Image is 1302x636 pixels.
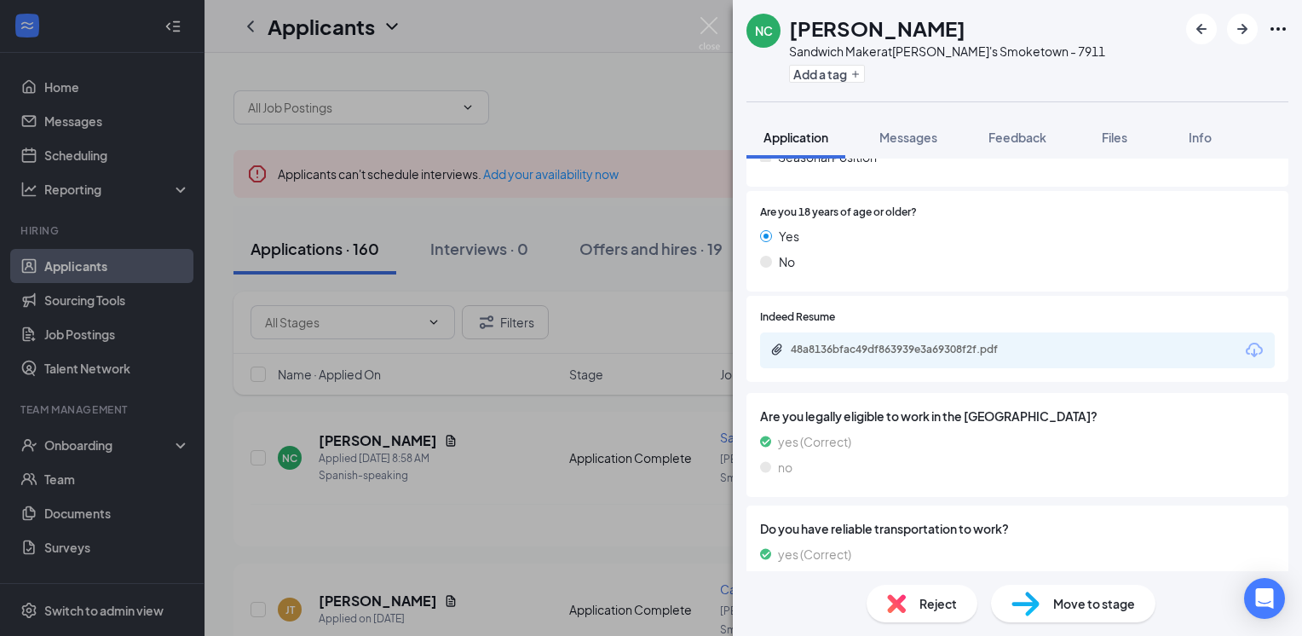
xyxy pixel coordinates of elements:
[760,519,1275,538] span: Do you have reliable transportation to work?
[778,458,792,477] span: no
[760,205,917,221] span: Are you 18 years of age or older?
[760,407,1275,425] span: Are you legally eligible to work in the [GEOGRAPHIC_DATA]?
[789,65,865,83] button: PlusAdd a tag
[778,570,792,589] span: no
[789,14,965,43] h1: [PERSON_NAME]
[919,594,957,613] span: Reject
[850,69,861,79] svg: Plus
[778,545,851,564] span: yes (Correct)
[789,43,1105,60] div: Sandwich Maker at [PERSON_NAME]'s Smoketown - 7911
[1191,19,1212,39] svg: ArrowLeftNew
[1186,14,1217,44] button: ArrowLeftNew
[779,252,795,271] span: No
[879,130,937,145] span: Messages
[1268,19,1288,39] svg: Ellipses
[760,309,835,326] span: Indeed Resume
[778,432,851,451] span: yes (Correct)
[1244,340,1265,361] svg: Download
[1189,130,1212,145] span: Info
[770,343,784,356] svg: Paperclip
[1244,578,1285,619] div: Open Intercom Messenger
[755,22,773,39] div: NC
[1227,14,1258,44] button: ArrowRight
[1053,594,1135,613] span: Move to stage
[779,227,799,246] span: Yes
[770,343,1046,359] a: Paperclip48a8136bfac49df863939e3a69308f2f.pdf
[1232,19,1253,39] svg: ArrowRight
[763,130,828,145] span: Application
[988,130,1046,145] span: Feedback
[1102,130,1127,145] span: Files
[791,343,1029,356] div: 48a8136bfac49df863939e3a69308f2f.pdf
